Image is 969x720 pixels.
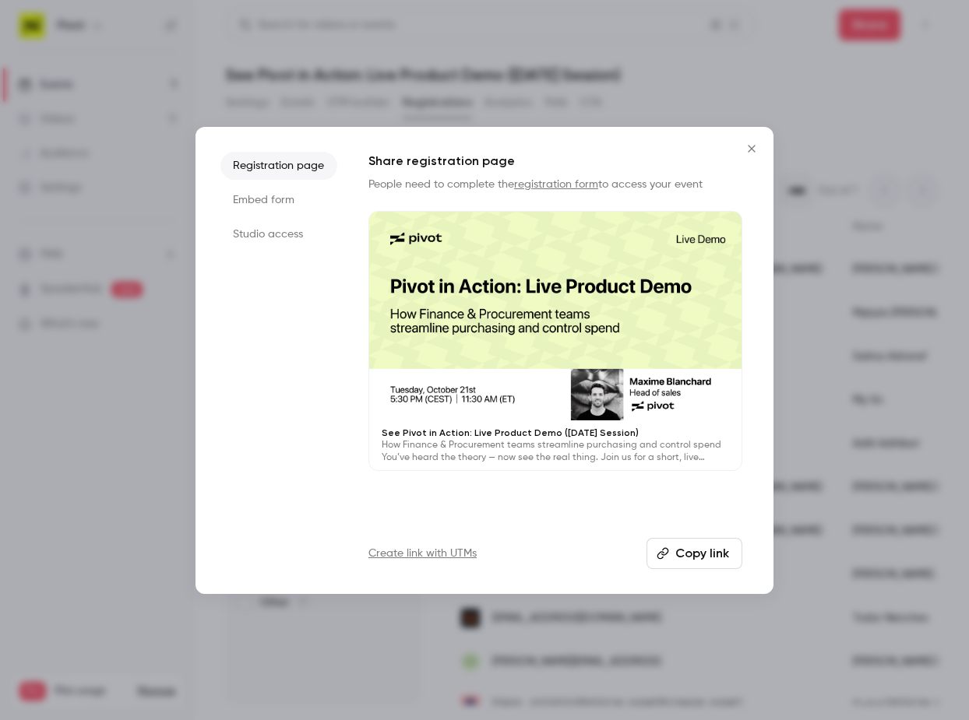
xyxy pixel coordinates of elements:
[647,538,742,569] button: Copy link
[382,427,729,439] p: See Pivot in Action: Live Product Demo ([DATE] Session)
[220,220,337,248] li: Studio access
[220,186,337,214] li: Embed form
[368,546,477,561] a: Create link with UTMs
[368,211,742,472] a: See Pivot in Action: Live Product Demo ([DATE] Session)How Finance & Procurement teams streamline...
[736,133,767,164] button: Close
[514,179,598,190] a: registration form
[368,177,742,192] p: People need to complete the to access your event
[382,439,729,464] p: How Finance & Procurement teams streamline purchasing and control spend You’ve heard the theory —...
[220,152,337,180] li: Registration page
[368,152,742,170] h1: Share registration page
